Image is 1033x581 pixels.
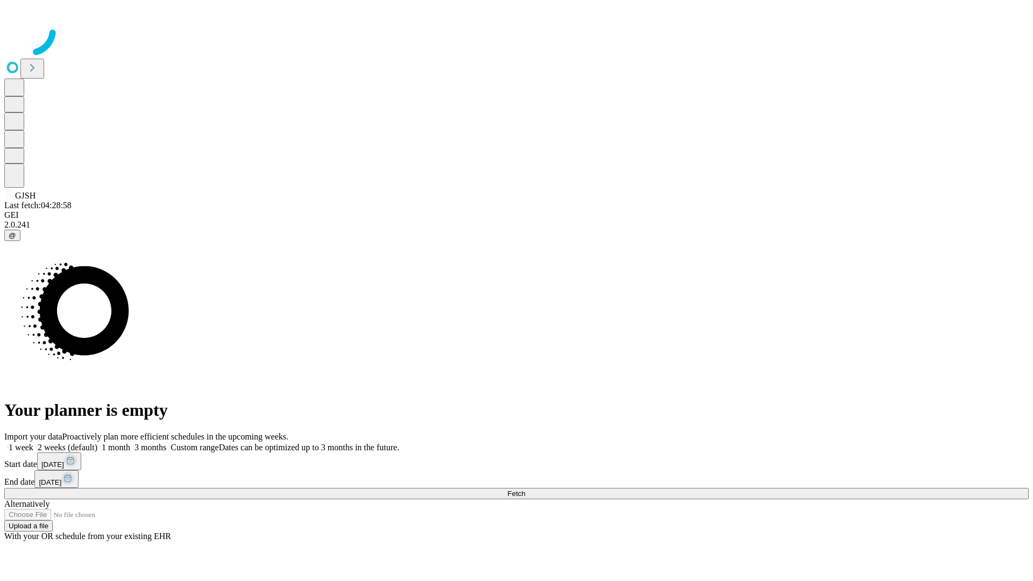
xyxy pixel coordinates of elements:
[4,400,1029,420] h1: Your planner is empty
[38,443,97,452] span: 2 weeks (default)
[62,432,288,441] span: Proactively plan more efficient schedules in the upcoming weeks.
[4,230,20,241] button: @
[4,452,1029,470] div: Start date
[37,452,81,470] button: [DATE]
[4,432,62,441] span: Import your data
[4,201,72,210] span: Last fetch: 04:28:58
[4,532,171,541] span: With your OR schedule from your existing EHR
[4,470,1029,488] div: End date
[171,443,218,452] span: Custom range
[15,191,36,200] span: GJSH
[219,443,399,452] span: Dates can be optimized up to 3 months in the future.
[9,231,16,239] span: @
[507,490,525,498] span: Fetch
[9,443,33,452] span: 1 week
[4,520,53,532] button: Upload a file
[102,443,130,452] span: 1 month
[4,499,49,508] span: Alternatively
[41,460,64,469] span: [DATE]
[39,478,61,486] span: [DATE]
[4,488,1029,499] button: Fetch
[4,210,1029,220] div: GEI
[135,443,166,452] span: 3 months
[34,470,79,488] button: [DATE]
[4,220,1029,230] div: 2.0.241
